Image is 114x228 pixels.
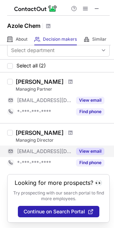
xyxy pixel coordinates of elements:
button: Reveal Button [76,108,104,115]
div: [PERSON_NAME] [16,78,64,85]
span: Select all (2) [16,63,46,69]
h1: Azole Chem [7,21,40,30]
button: Reveal Button [76,159,104,166]
span: [EMAIL_ADDRESS][DOMAIN_NAME] [17,97,72,103]
span: Decision makers [43,36,77,42]
button: Continue on Search Portal [18,206,99,217]
div: [PERSON_NAME] [16,129,64,136]
button: Reveal Button [76,97,104,104]
img: ContactOut v5.3.10 [14,4,57,13]
span: Continue on Search Portal [24,209,85,214]
div: Managing Director [16,137,110,143]
span: [EMAIL_ADDRESS][DOMAIN_NAME] [17,148,72,154]
header: Looking for more prospects? 👀 [15,179,102,186]
button: Reveal Button [76,148,104,155]
span: About [16,36,28,42]
div: Managing Partner [16,86,110,92]
p: Try prospecting with our search portal to find more employees. [13,190,104,202]
span: Similar [92,36,106,42]
div: Select department [11,47,55,54]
